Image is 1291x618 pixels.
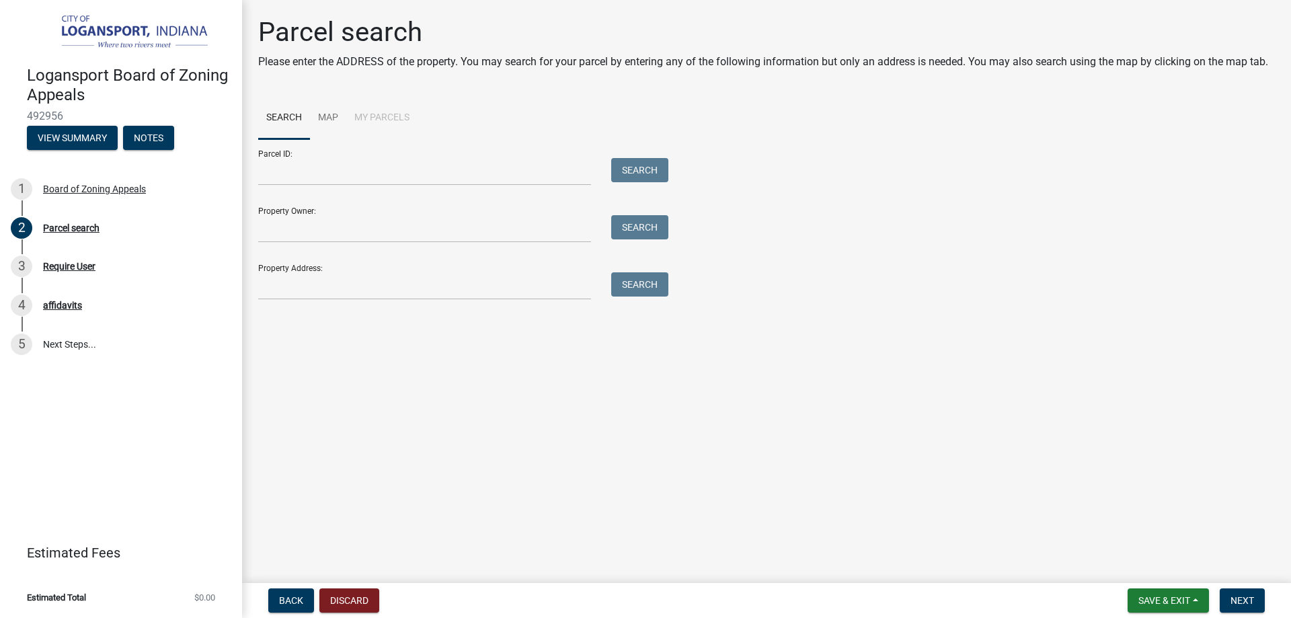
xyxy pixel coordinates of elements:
[11,178,32,200] div: 1
[258,97,310,140] a: Search
[11,295,32,316] div: 4
[27,593,86,602] span: Estimated Total
[11,217,32,239] div: 2
[258,16,1268,48] h1: Parcel search
[1138,595,1190,606] span: Save & Exit
[268,588,314,613] button: Back
[258,54,1268,70] p: Please enter the ADDRESS of the property. You may search for your parcel by entering any of the f...
[123,134,174,145] wm-modal-confirm: Notes
[27,134,118,145] wm-modal-confirm: Summary
[43,184,146,194] div: Board of Zoning Appeals
[310,97,346,140] a: Map
[27,14,221,52] img: City of Logansport, Indiana
[27,110,215,122] span: 492956
[611,272,668,297] button: Search
[1230,595,1254,606] span: Next
[279,595,303,606] span: Back
[11,539,221,566] a: Estimated Fees
[11,334,32,355] div: 5
[319,588,379,613] button: Discard
[194,593,215,602] span: $0.00
[1128,588,1209,613] button: Save & Exit
[1220,588,1265,613] button: Next
[123,126,174,150] button: Notes
[11,256,32,277] div: 3
[43,301,82,310] div: affidavits
[27,66,231,105] h4: Logansport Board of Zoning Appeals
[43,223,100,233] div: Parcel search
[611,158,668,182] button: Search
[43,262,95,271] div: Require User
[27,126,118,150] button: View Summary
[611,215,668,239] button: Search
